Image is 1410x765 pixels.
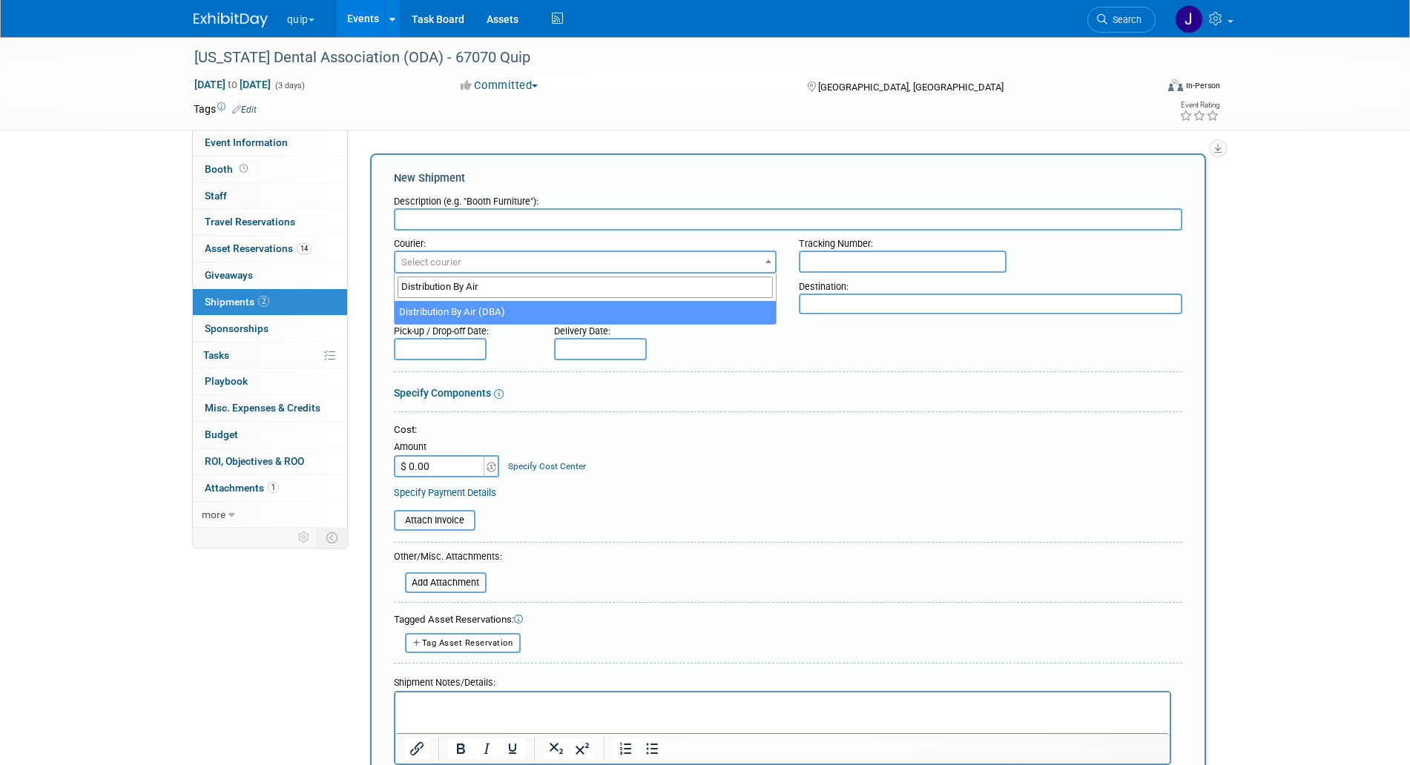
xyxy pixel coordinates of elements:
a: Playbook [193,368,347,394]
button: Bold [447,738,472,759]
span: Booth not reserved yet [237,163,251,174]
button: Superscript [569,738,594,759]
a: Staff [193,183,347,209]
a: Travel Reservations [193,209,347,235]
span: Giveaways [205,269,253,281]
img: Format-Inperson.png [1168,79,1183,91]
span: 1 [268,482,279,493]
span: Select courier [401,256,461,268]
div: Delivery Date: [554,318,734,338]
img: Justin Newborn [1175,5,1203,33]
span: Asset Reservations [205,242,312,254]
div: Destination: [799,274,1182,294]
span: Booth [205,163,251,175]
span: 2 [258,296,269,307]
a: more [193,502,347,528]
td: Toggle Event Tabs [317,528,347,547]
a: Specify Cost Center [508,461,586,471]
a: Edit [232,105,257,115]
div: In-Person [1185,80,1220,91]
span: Tasks [203,349,229,361]
a: Search [1087,7,1156,33]
a: Attachments1 [193,475,347,501]
span: Event Information [205,136,288,148]
a: Shipments2 [193,289,347,315]
div: [US_STATE] Dental Association (ODA) - 67070 Quip [189,44,1133,71]
div: Cost: [394,423,1182,437]
span: Search [1107,14,1141,25]
span: ROI, Objectives & ROO [205,455,304,467]
a: Asset Reservations14 [193,236,347,262]
div: Pick-up / Drop-off Date: [394,318,532,338]
span: [DATE] [DATE] [194,78,271,91]
button: Italic [473,738,498,759]
div: Other/Misc. Attachments: [394,550,502,567]
input: Search... [398,276,774,298]
div: Shipment Notes/Details: [394,669,1171,691]
a: Booth [193,156,347,182]
button: Bullet list [639,738,664,759]
span: to [225,79,240,90]
a: Specify Payment Details [394,487,496,498]
button: Numbered list [613,738,638,759]
span: Attachments [205,482,279,494]
div: Tagged Asset Reservations: [394,613,1182,627]
div: Amount [394,440,501,455]
span: Playbook [205,375,248,387]
button: Committed [455,78,544,93]
span: more [202,509,225,520]
button: Insert/edit link [404,738,429,759]
div: Event Format [1068,77,1221,99]
span: (3 days) [274,81,305,90]
span: Budget [205,428,238,440]
span: Travel Reservations [205,216,295,228]
button: Subscript [543,738,568,759]
span: Tag Asset Reservation [422,638,513,648]
button: Underline [499,738,524,759]
span: Staff [205,190,227,202]
li: Distribution By Air (DBA) [395,301,777,324]
a: Specify Components [394,387,491,399]
a: ROI, Objectives & ROO [193,448,347,474]
iframe: Rich Text Area [395,692,1170,733]
span: Shipments [205,296,269,308]
a: Misc. Expenses & Credits [193,395,347,421]
a: Sponsorships [193,316,347,342]
div: Description (e.g. "Booth Furniture"): [394,188,1182,208]
div: Courier: [394,231,777,251]
td: Tags [194,102,257,116]
span: 14 [297,243,312,254]
div: New Shipment [394,170,1182,186]
div: Tracking Number: [799,231,1182,251]
a: Tasks [193,342,347,368]
span: [GEOGRAPHIC_DATA], [GEOGRAPHIC_DATA] [818,82,1004,93]
span: Misc. Expenses & Credits [205,402,320,414]
a: Budget [193,422,347,448]
div: Event Rating [1179,102,1219,109]
button: Tag Asset Reservation [405,633,521,653]
img: ExhibitDay [194,13,268,27]
a: Giveaways [193,262,347,288]
td: Personalize Event Tab Strip [291,528,317,547]
a: Event Information [193,130,347,156]
span: Sponsorships [205,322,269,334]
